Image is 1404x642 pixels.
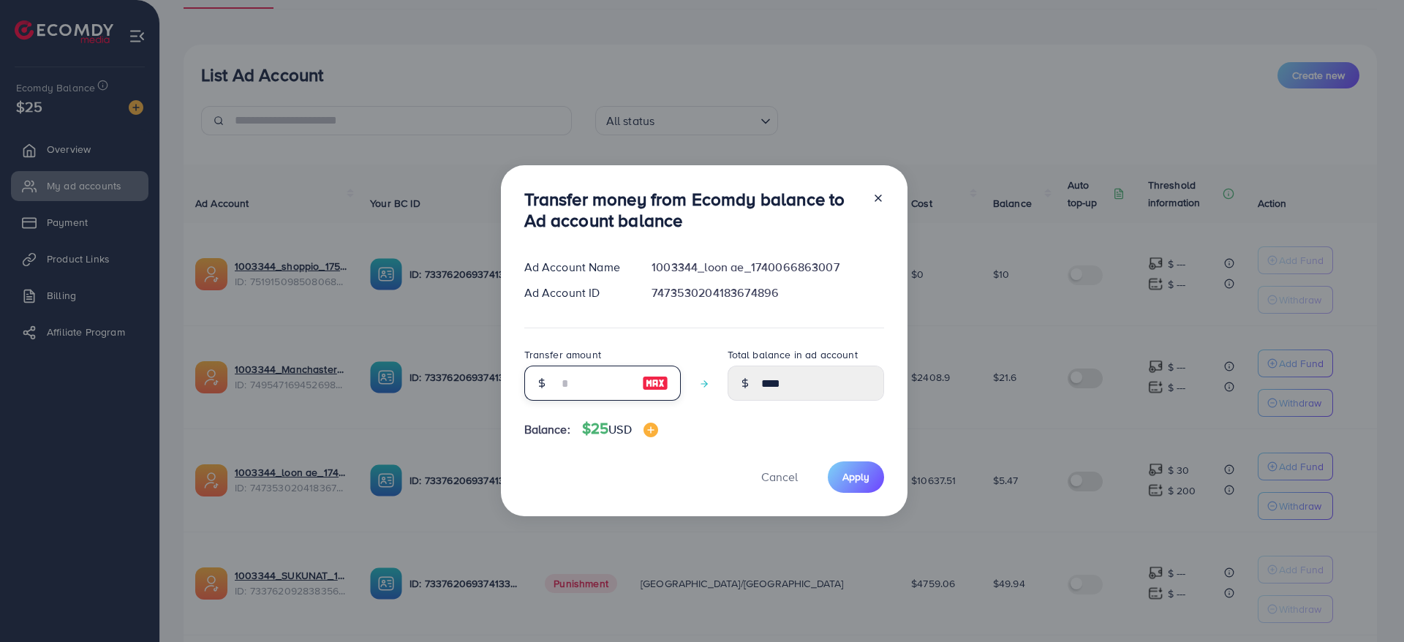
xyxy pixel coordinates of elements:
[524,189,861,231] h3: Transfer money from Ecomdy balance to Ad account balance
[524,421,570,438] span: Balance:
[642,374,668,392] img: image
[842,469,869,484] span: Apply
[828,461,884,493] button: Apply
[582,420,658,438] h4: $25
[513,284,641,301] div: Ad Account ID
[608,421,631,437] span: USD
[1342,576,1393,631] iframe: Chat
[513,259,641,276] div: Ad Account Name
[640,284,895,301] div: 7473530204183674896
[761,469,798,485] span: Cancel
[643,423,658,437] img: image
[728,347,858,362] label: Total balance in ad account
[743,461,816,493] button: Cancel
[524,347,601,362] label: Transfer amount
[640,259,895,276] div: 1003344_loon ae_1740066863007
